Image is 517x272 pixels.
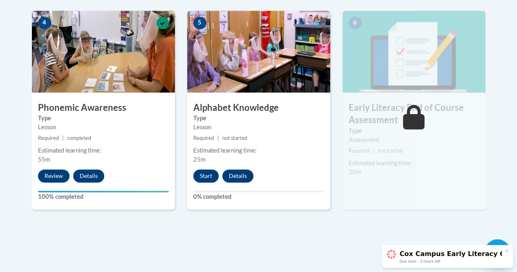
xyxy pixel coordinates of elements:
[38,156,50,163] span: 55m
[187,101,330,114] h3: Alphabet Knowledge
[484,239,510,265] iframe: Button to launch messaging window
[193,169,219,182] button: Start
[38,169,69,182] button: Review
[193,123,324,132] div: Lesson
[73,169,104,182] button: Details
[193,114,324,123] label: Type
[349,126,479,135] label: Type
[193,192,324,201] label: 0% completed
[38,135,59,141] span: Required
[62,135,64,141] span: |
[193,135,214,141] span: Required
[32,101,175,114] h3: Phonemic Awareness
[342,11,486,92] img: Course Image
[349,17,362,29] span: 6
[222,169,253,182] button: Details
[217,135,219,141] span: |
[67,135,91,141] span: completed
[349,159,479,168] div: Estimated learning time:
[193,146,324,155] div: Estimated learning time:
[193,17,206,29] span: 5
[349,169,361,175] span: 20m
[38,123,169,132] div: Lesson
[378,148,403,154] span: not started
[222,135,247,141] span: not started
[373,148,374,154] span: |
[193,156,206,163] span: 25m
[187,11,330,92] img: Course Image
[32,11,175,92] img: Course Image
[349,148,369,154] span: Required
[38,114,169,123] label: Type
[342,101,486,127] h3: Early Literacy End of Course Assessment
[38,146,169,155] div: Estimated learning time:
[38,191,169,192] div: Your progress
[38,17,51,29] span: 4
[349,135,479,144] div: Assessment
[38,192,169,201] label: 100% completed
